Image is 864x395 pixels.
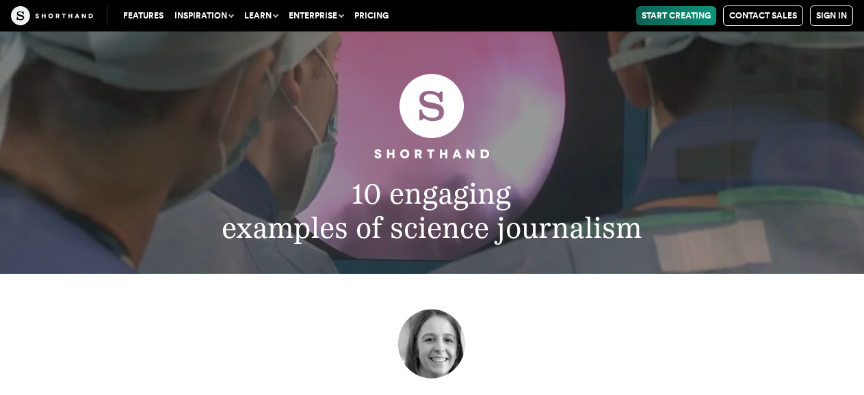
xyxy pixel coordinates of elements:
a: Pricing [349,6,394,25]
a: Sign in [810,5,853,26]
button: Inspiration [169,6,239,25]
button: Enterprise [283,6,349,25]
a: Features [118,6,169,25]
img: The Craft [11,6,93,25]
a: Contact Sales [723,5,803,26]
button: Learn [239,6,283,25]
a: Start Creating [636,6,716,25]
h2: 10 engaging examples of science journalism [79,176,785,245]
